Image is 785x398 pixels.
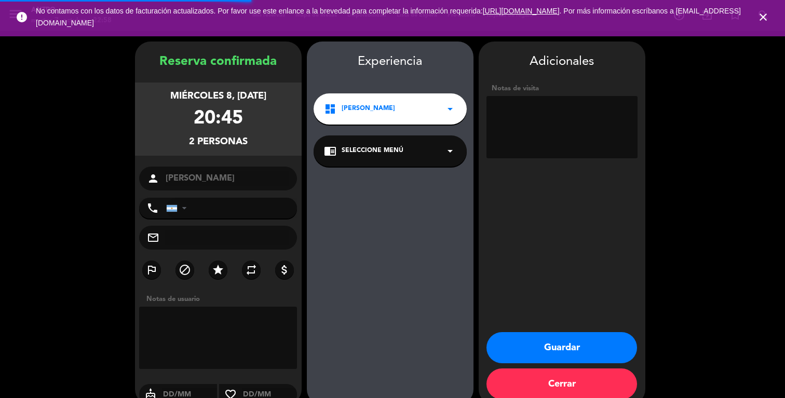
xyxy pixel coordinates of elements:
i: star [212,264,224,276]
i: arrow_drop_down [444,145,456,157]
i: close [757,11,769,23]
div: Notas de visita [486,83,638,94]
a: . Por más información escríbanos a [EMAIL_ADDRESS][DOMAIN_NAME] [36,7,741,27]
i: phone [146,202,159,214]
div: Notas de usuario [141,294,302,305]
i: attach_money [278,264,291,276]
div: Experiencia [307,52,473,72]
div: 20:45 [194,104,243,134]
div: 2 personas [189,134,248,149]
i: dashboard [324,103,336,115]
span: No contamos con los datos de facturación actualizados. Por favor use este enlance a la brevedad p... [36,7,741,27]
i: block [179,264,191,276]
div: Argentina: +54 [167,198,191,218]
i: arrow_drop_down [444,103,456,115]
i: repeat [245,264,258,276]
a: [URL][DOMAIN_NAME] [483,7,560,15]
span: Seleccione Menú [342,146,403,156]
span: [PERSON_NAME] [342,104,395,114]
div: Reserva confirmada [135,52,302,72]
i: outlined_flag [145,264,158,276]
i: error [16,11,28,23]
div: Adicionales [486,52,638,72]
i: person [147,172,159,185]
i: mail_outline [147,231,159,244]
div: miércoles 8, [DATE] [170,89,266,104]
button: Guardar [486,332,637,363]
i: chrome_reader_mode [324,145,336,157]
